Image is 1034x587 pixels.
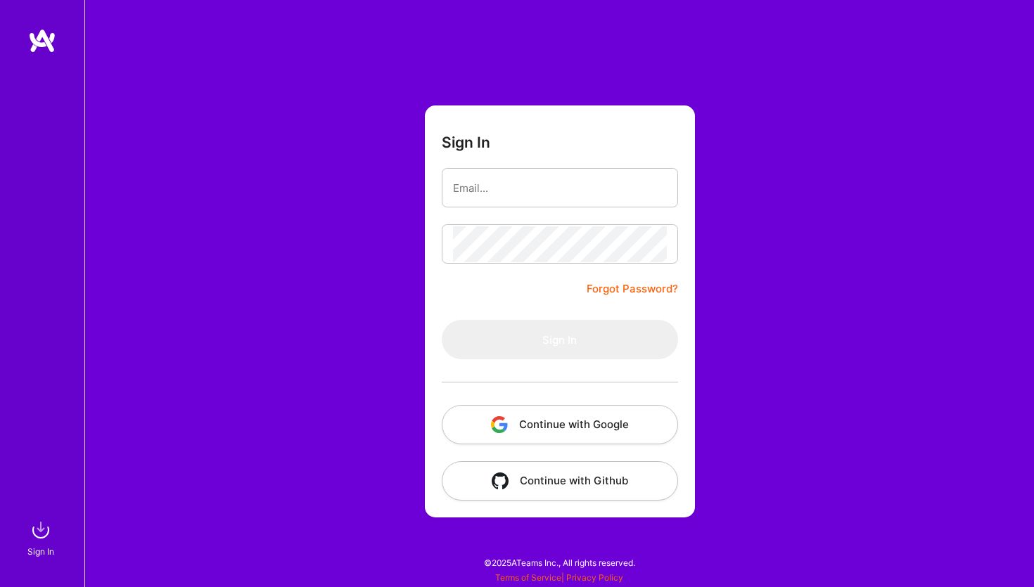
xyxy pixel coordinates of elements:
[491,416,508,433] img: icon
[492,472,509,489] img: icon
[27,516,55,544] img: sign in
[442,134,490,151] h3: Sign In
[442,405,678,444] button: Continue with Google
[28,28,56,53] img: logo
[453,170,667,206] input: Email...
[84,545,1034,580] div: © 2025 ATeams Inc., All rights reserved.
[442,320,678,359] button: Sign In
[495,572,623,583] span: |
[30,516,55,559] a: sign inSign In
[587,280,678,297] a: Forgot Password?
[442,461,678,501] button: Continue with Github
[27,544,54,559] div: Sign In
[495,572,561,583] a: Terms of Service
[566,572,623,583] a: Privacy Policy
